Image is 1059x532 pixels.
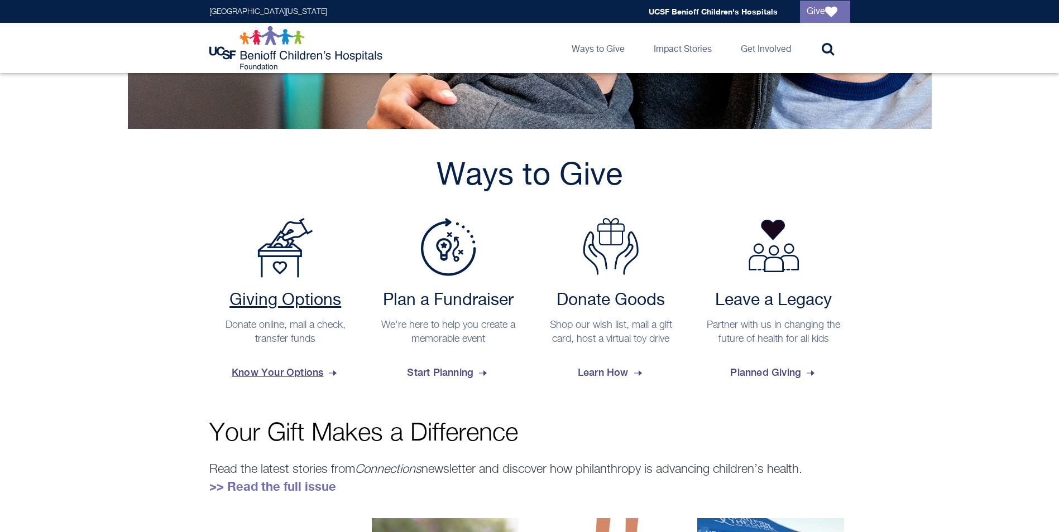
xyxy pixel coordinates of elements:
[730,357,817,388] span: Planned Giving
[377,291,519,311] h2: Plan a Fundraiser
[703,318,845,346] p: Partner with us in changing the future of health for all kids
[209,460,850,496] p: Read the latest stories from newsletter and discover how philanthropy is advancing children’s hea...
[649,7,778,16] a: UCSF Benioff Children's Hospitals
[540,318,682,346] p: Shop our wish list, mail a gift card, host a virtual toy drive
[420,218,476,276] img: Plan a Fundraiser
[372,218,525,388] a: Plan a Fundraiser Plan a Fundraiser We're here to help you create a memorable event Start Planning
[645,23,721,73] a: Impact Stories
[355,463,421,476] em: Connections
[535,218,688,388] a: Donate Goods Donate Goods Shop our wish list, mail a gift card, host a virtual toy drive Learn How
[732,23,800,73] a: Get Involved
[215,291,357,311] h2: Giving Options
[583,218,639,275] img: Donate Goods
[209,421,850,446] p: Your Gift Makes a Difference
[215,318,357,346] p: Donate online, mail a check, transfer funds
[578,357,644,388] span: Learn How
[209,26,385,70] img: Logo for UCSF Benioff Children's Hospitals Foundation
[407,357,489,388] span: Start Planning
[563,23,634,73] a: Ways to Give
[209,479,336,494] a: >> Read the full issue
[703,291,845,311] h2: Leave a Legacy
[209,218,362,388] a: Payment Options Giving Options Donate online, mail a check, transfer funds Know Your Options
[257,218,313,278] img: Payment Options
[209,8,327,16] a: [GEOGRAPHIC_DATA][US_STATE]
[540,291,682,311] h2: Donate Goods
[232,357,339,388] span: Know Your Options
[697,218,850,388] a: Leave a Legacy Partner with us in changing the future of health for all kids Planned Giving
[800,1,850,23] a: Give
[377,318,519,346] p: We're here to help you create a memorable event
[209,157,850,196] h2: Ways to Give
